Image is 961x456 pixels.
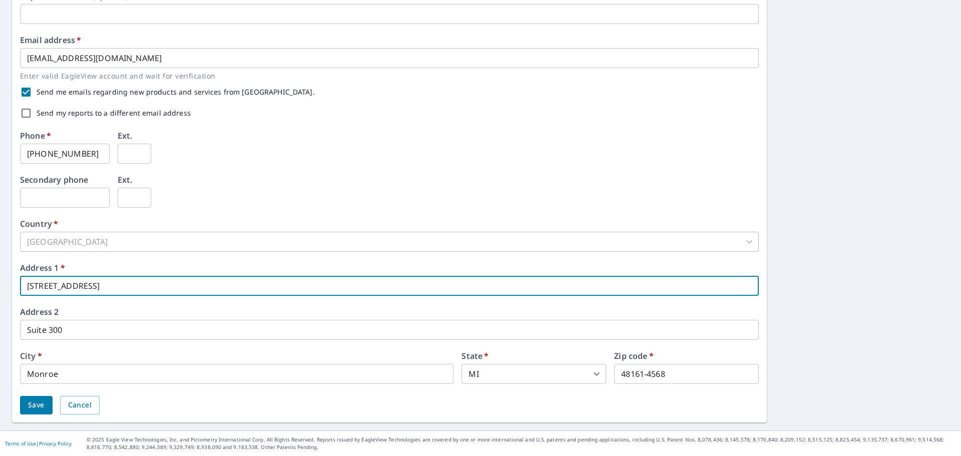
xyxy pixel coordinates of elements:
[20,264,65,272] label: Address 1
[37,89,315,96] label: Send me emails regarding new products and services from [GEOGRAPHIC_DATA].
[20,308,59,316] label: Address 2
[28,399,45,411] span: Save
[461,364,606,384] div: MI
[20,70,752,82] p: Enter valid EagleView account and wait for verification
[37,110,191,117] label: Send my reports to a different email address
[118,176,133,184] label: Ext.
[20,132,51,140] label: Phone
[614,352,654,360] label: Zip code
[60,396,100,414] button: Cancel
[5,440,72,446] p: |
[39,440,72,447] a: Privacy Policy
[20,36,81,44] label: Email address
[461,352,489,360] label: State
[20,396,53,414] button: Save
[68,399,92,411] span: Cancel
[87,436,956,451] p: © 2025 Eagle View Technologies, Inc. and Pictometry International Corp. All Rights Reserved. Repo...
[118,132,133,140] label: Ext.
[20,220,58,228] label: Country
[20,352,42,360] label: City
[20,176,88,184] label: Secondary phone
[5,440,36,447] a: Terms of Use
[20,232,759,252] div: [GEOGRAPHIC_DATA]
